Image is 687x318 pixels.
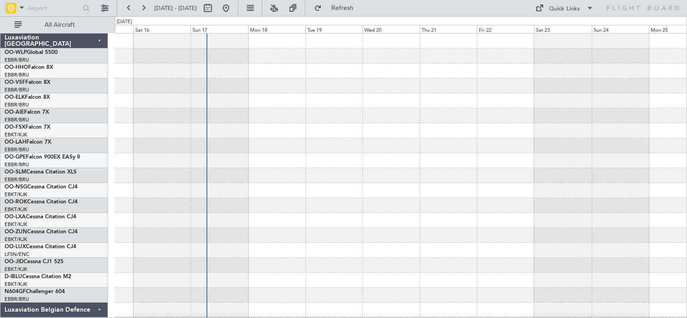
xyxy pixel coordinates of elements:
a: OO-LAHFalcon 7X [5,140,51,145]
a: EBBR/BRU [5,87,29,93]
a: EBKT/KJK [5,206,27,213]
button: Quick Links [531,1,598,15]
span: OO-JID [5,259,24,265]
div: Fri 22 [477,25,534,33]
span: N604GF [5,289,26,294]
span: OO-AIE [5,110,24,115]
a: EBBR/BRU [5,57,29,63]
a: OO-FSXFalcon 7X [5,125,50,130]
a: EBBR/BRU [5,161,29,168]
input: Airport [28,1,80,15]
a: OO-VSFFalcon 8X [5,80,50,85]
span: All Aircraft [24,22,96,28]
a: OO-SLMCessna Citation XLS [5,169,77,175]
a: OO-NSGCessna Citation CJ4 [5,184,78,190]
div: Mon 18 [248,25,305,33]
span: OO-LXA [5,214,26,220]
a: OO-LUXCessna Citation CJ4 [5,244,76,250]
a: EBBR/BRU [5,116,29,123]
a: OO-JIDCessna CJ1 525 [5,259,64,265]
div: Sat 16 [133,25,191,33]
span: OO-GPE [5,154,26,160]
div: Wed 20 [363,25,420,33]
span: OO-ZUN [5,229,27,235]
a: OO-ELKFalcon 8X [5,95,50,100]
a: D-IBLUCessna Citation M2 [5,274,71,279]
a: EBKT/KJK [5,266,27,273]
div: Quick Links [549,5,580,14]
span: OO-LAH [5,140,26,145]
span: [DATE] - [DATE] [154,4,197,12]
a: OO-LXACessna Citation CJ4 [5,214,76,220]
a: EBKT/KJK [5,131,27,138]
a: EBBR/BRU [5,176,29,183]
button: Refresh [310,1,364,15]
a: EBKT/KJK [5,236,27,243]
a: LFSN/ENC [5,251,29,258]
a: EBBR/BRU [5,72,29,78]
span: OO-ELK [5,95,25,100]
span: OO-HHO [5,65,28,70]
a: OO-HHOFalcon 8X [5,65,53,70]
a: EBBR/BRU [5,146,29,153]
div: Sun 24 [592,25,649,33]
a: EBKT/KJK [5,191,27,198]
span: D-IBLU [5,274,22,279]
a: EBKT/KJK [5,281,27,288]
span: OO-NSG [5,184,27,190]
div: Thu 21 [420,25,477,33]
button: All Aircraft [10,18,98,32]
div: Sat 23 [534,25,591,33]
span: Refresh [324,5,362,11]
div: [DATE] [117,18,132,26]
div: Tue 19 [305,25,363,33]
a: EBBR/BRU [5,101,29,108]
span: OO-SLM [5,169,26,175]
div: Sun 17 [191,25,248,33]
a: OO-WLPGlobal 5500 [5,50,58,55]
span: OO-LUX [5,244,26,250]
a: OO-ZUNCessna Citation CJ4 [5,229,78,235]
a: OO-ROKCessna Citation CJ4 [5,199,78,205]
a: EBKT/KJK [5,221,27,228]
a: OO-GPEFalcon 900EX EASy II [5,154,80,160]
a: N604GFChallenger 604 [5,289,65,294]
a: EBBR/BRU [5,296,29,303]
a: OO-AIEFalcon 7X [5,110,49,115]
span: OO-FSX [5,125,25,130]
span: OO-WLP [5,50,27,55]
span: OO-VSF [5,80,25,85]
span: OO-ROK [5,199,27,205]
